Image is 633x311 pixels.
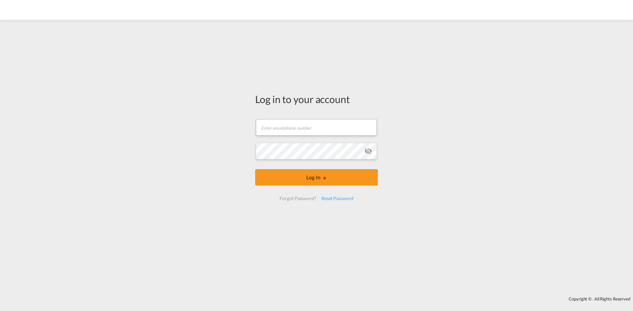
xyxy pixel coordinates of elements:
button: LOGIN [255,169,378,186]
md-icon: icon-eye-off [364,147,372,155]
div: Reset Password [319,193,356,204]
input: Enter email/phone number [256,119,377,136]
div: Forgot Password? [277,193,318,204]
div: Log in to your account [255,92,378,106]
